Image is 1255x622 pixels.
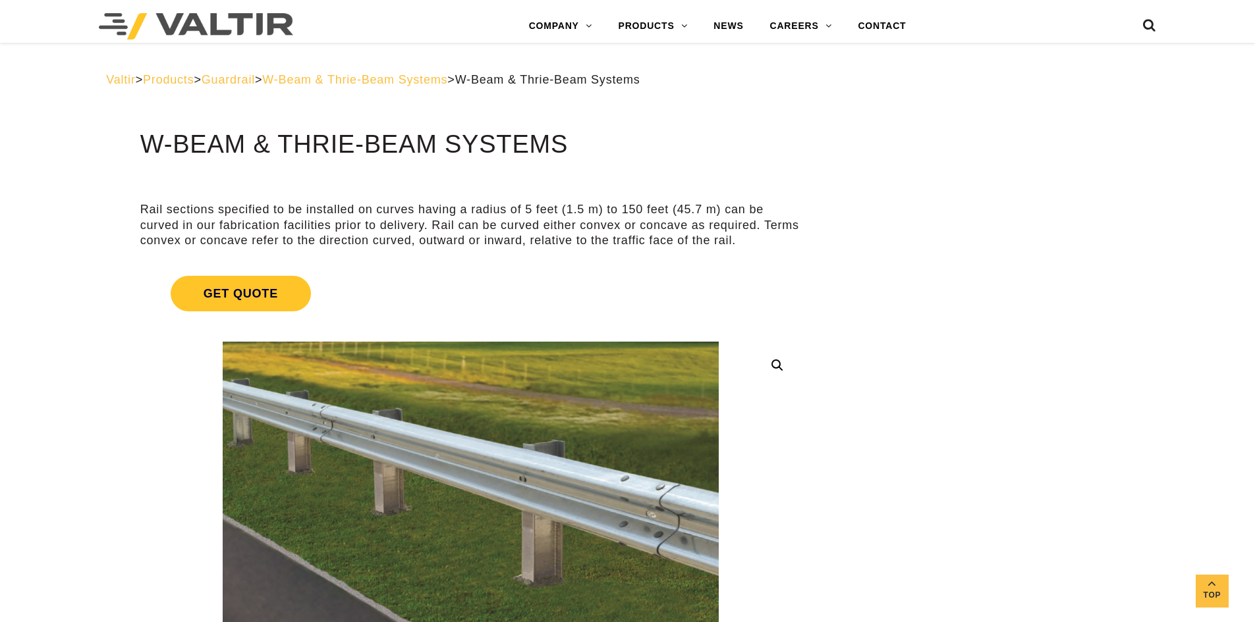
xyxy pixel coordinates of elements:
div: > > > > [106,72,1149,88]
a: NEWS [700,13,756,39]
a: COMPANY [516,13,605,39]
a: Guardrail [202,73,255,86]
p: Rail sections specified to be installed on curves having a radius of 5 feet (1.5 m) to 150 feet (... [140,202,801,248]
span: Top [1196,588,1229,603]
span: W-Beam & Thrie-Beam Systems [455,73,640,86]
a: Get Quote [140,260,801,327]
a: PRODUCTS [605,13,701,39]
h1: W-Beam & Thrie-Beam Systems [140,131,801,159]
a: Top [1196,575,1229,608]
a: W-Beam & Thrie-Beam Systems [262,73,447,86]
a: Products [143,73,194,86]
span: Get Quote [171,276,311,311]
a: Valtir [106,73,135,86]
a: CONTACT [845,13,919,39]
a: CAREERS [757,13,845,39]
img: Valtir [99,13,293,39]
